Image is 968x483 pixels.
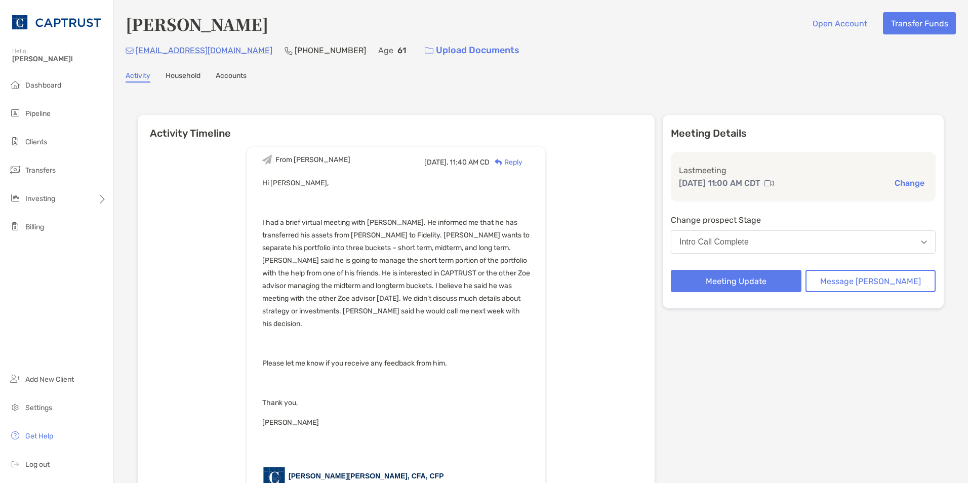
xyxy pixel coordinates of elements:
img: Phone Icon [285,47,293,55]
img: investing icon [9,192,21,204]
p: [PHONE_NUMBER] [295,44,366,57]
p: 61 [397,44,406,57]
span: [DATE], [424,158,448,167]
span: Transfers [25,166,56,175]
div: From [PERSON_NAME] [275,155,350,164]
img: settings icon [9,401,21,413]
span: Clients [25,138,47,146]
button: Meeting Update [671,270,801,292]
p: I had a brief virtual meeting with [PERSON_NAME]. He informed me that he has transferred his asse... [262,216,530,330]
img: clients icon [9,135,21,147]
button: Message [PERSON_NAME] [805,270,936,292]
p: [DATE] 11:00 AM CDT [679,177,760,189]
p: Hi [PERSON_NAME], [262,177,530,189]
button: Transfer Funds [883,12,956,34]
span: Settings [25,404,52,412]
button: Open Account [804,12,875,34]
h4: [PERSON_NAME] [126,12,268,35]
img: button icon [425,47,433,54]
a: Upload Documents [418,39,526,61]
p: Last meeting [679,164,927,177]
span: Billing [25,223,44,231]
img: pipeline icon [9,107,21,119]
span: Get Help [25,432,53,440]
span: 11:40 AM CD [450,158,490,167]
p: Please let me know if you receive any feedback from him. [262,357,530,370]
span: Pipeline [25,109,51,118]
span: Dashboard [25,81,61,90]
img: CAPTRUST Logo [12,4,101,41]
span: Add New Client [25,375,74,384]
span: Log out [25,460,50,469]
img: billing icon [9,220,21,232]
span: [PERSON_NAME]! [12,55,107,63]
button: Change [892,178,927,188]
img: logout icon [9,458,21,470]
a: Activity [126,71,150,83]
img: transfers icon [9,164,21,176]
span: [PERSON_NAME], CFA, CFP [348,472,443,480]
p: Meeting Details [671,127,936,140]
button: Intro Call Complete [671,230,936,254]
img: dashboard icon [9,78,21,91]
img: communication type [764,179,774,187]
img: Event icon [262,155,272,165]
img: Reply icon [495,159,502,166]
p: Thank you, [262,396,530,409]
p: Age [378,44,393,57]
p: [PERSON_NAME] [262,416,530,429]
img: add_new_client icon [9,373,21,385]
span: Investing [25,194,55,203]
a: Accounts [216,71,247,83]
div: Intro Call Complete [679,237,749,247]
h6: Activity Timeline [138,115,655,139]
img: get-help icon [9,429,21,441]
a: Household [166,71,200,83]
p: [EMAIL_ADDRESS][DOMAIN_NAME] [136,44,272,57]
img: Open dropdown arrow [921,240,927,244]
div: Reply [490,157,522,168]
span: [PERSON_NAME] [289,472,348,480]
img: Email Icon [126,48,134,54]
p: Change prospect Stage [671,214,936,226]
